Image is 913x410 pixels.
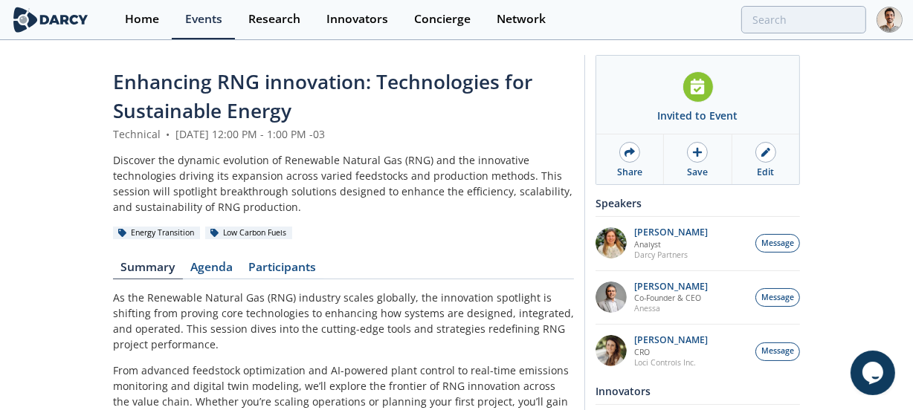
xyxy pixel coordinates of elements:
[596,378,800,404] div: Innovators
[761,238,794,250] span: Message
[185,13,222,25] div: Events
[113,227,200,240] div: Energy Transition
[10,7,91,33] img: logo-wide.svg
[205,227,292,240] div: Low Carbon Fuels
[635,347,709,357] p: CRO
[755,288,800,307] button: Message
[635,293,709,303] p: Co-Founder & CEO
[658,108,738,123] div: Invited to Event
[635,227,709,238] p: [PERSON_NAME]
[183,261,241,279] a: Agenda
[241,261,324,279] a: Participants
[732,134,799,184] a: Edit
[414,13,471,25] div: Concierge
[741,6,866,33] input: Advanced Search
[755,342,800,361] button: Message
[113,152,574,215] div: Discover the dynamic evolution of Renewable Natural Gas (RNG) and the innovative technologies dri...
[635,303,709,313] p: Anessa
[757,166,774,179] div: Edit
[877,7,903,33] img: Profile
[635,239,709,250] p: Analyst
[113,68,532,124] span: Enhancing RNG innovation: Technologies for Sustainable Energy
[635,357,709,368] p: Loci Controls Inc.
[596,190,800,216] div: Speakers
[164,127,172,141] span: •
[617,166,642,179] div: Share
[248,13,300,25] div: Research
[113,261,183,279] a: Summary
[635,250,709,260] p: Darcy Partners
[761,292,794,304] span: Message
[635,335,709,345] p: [PERSON_NAME]
[596,335,627,366] img: 737ad19b-6c50-4cdf-92c7-29f5966a019e
[755,234,800,253] button: Message
[596,282,627,313] img: 1fdb2308-3d70-46db-bc64-f6eabefcce4d
[851,351,898,395] iframe: chat widget
[687,166,708,179] div: Save
[761,345,794,357] span: Message
[635,282,709,292] p: [PERSON_NAME]
[125,13,159,25] div: Home
[113,126,574,142] div: Technical [DATE] 12:00 PM - 1:00 PM -03
[596,227,627,258] img: fddc0511-1997-4ded-88a0-30228072d75f
[326,13,388,25] div: Innovators
[497,13,546,25] div: Network
[113,290,574,352] p: As the Renewable Natural Gas (RNG) industry scales globally, the innovation spotlight is shifting...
